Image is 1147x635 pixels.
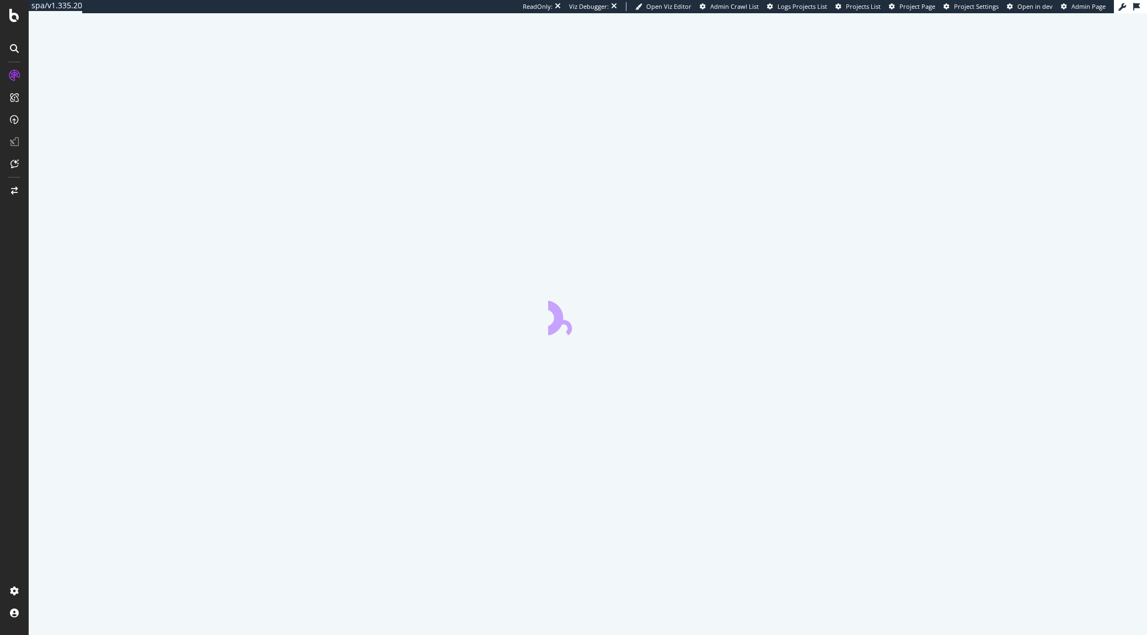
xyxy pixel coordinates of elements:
[569,2,609,11] div: Viz Debugger:
[1007,2,1053,11] a: Open in dev
[700,2,759,11] a: Admin Crawl List
[1071,2,1106,10] span: Admin Page
[635,2,692,11] a: Open Viz Editor
[944,2,999,11] a: Project Settings
[548,295,628,335] div: animation
[778,2,827,10] span: Logs Projects List
[954,2,999,10] span: Project Settings
[523,2,553,11] div: ReadOnly:
[646,2,692,10] span: Open Viz Editor
[1017,2,1053,10] span: Open in dev
[899,2,935,10] span: Project Page
[889,2,935,11] a: Project Page
[1061,2,1106,11] a: Admin Page
[835,2,881,11] a: Projects List
[710,2,759,10] span: Admin Crawl List
[767,2,827,11] a: Logs Projects List
[846,2,881,10] span: Projects List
